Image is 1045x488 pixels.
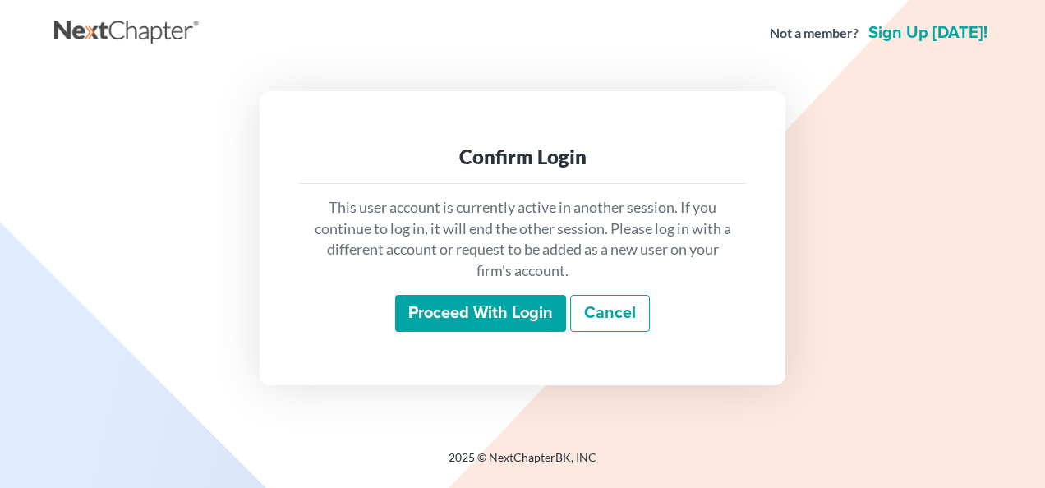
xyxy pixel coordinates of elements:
[570,295,650,333] a: Cancel
[54,449,991,479] div: 2025 © NextChapterBK, INC
[395,295,566,333] input: Proceed with login
[312,144,733,170] div: Confirm Login
[770,24,859,43] strong: Not a member?
[865,25,991,41] a: Sign up [DATE]!
[312,197,733,282] p: This user account is currently active in another session. If you continue to log in, it will end ...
